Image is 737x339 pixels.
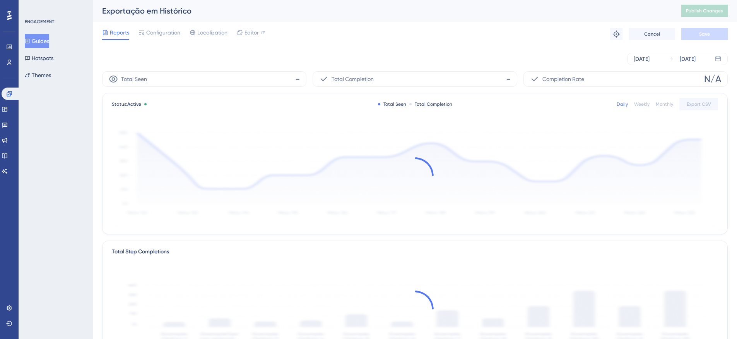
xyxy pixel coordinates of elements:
[197,28,227,37] span: Localization
[617,101,628,107] div: Daily
[687,101,711,107] span: Export CSV
[25,51,53,65] button: Hotspots
[146,28,180,37] span: Configuration
[245,28,259,37] span: Editor
[542,74,584,84] span: Completion Rate
[704,73,721,85] span: N/A
[656,101,673,107] div: Monthly
[679,98,718,110] button: Export CSV
[25,19,54,25] div: ENGAGEMENT
[629,28,675,40] button: Cancel
[25,68,51,82] button: Themes
[378,101,406,107] div: Total Seen
[121,74,147,84] span: Total Seen
[332,74,374,84] span: Total Completion
[112,247,169,256] div: Total Step Completions
[644,31,660,37] span: Cancel
[110,28,129,37] span: Reports
[634,54,650,64] div: [DATE]
[506,73,511,85] span: -
[680,54,696,64] div: [DATE]
[127,102,141,107] span: Active
[102,5,662,16] div: Exportação em Histórico
[681,28,728,40] button: Save
[686,8,723,14] span: Publish Changes
[409,101,452,107] div: Total Completion
[681,5,728,17] button: Publish Changes
[634,101,650,107] div: Weekly
[295,73,300,85] span: -
[699,31,710,37] span: Save
[112,101,141,107] span: Status:
[25,34,49,48] button: Guides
